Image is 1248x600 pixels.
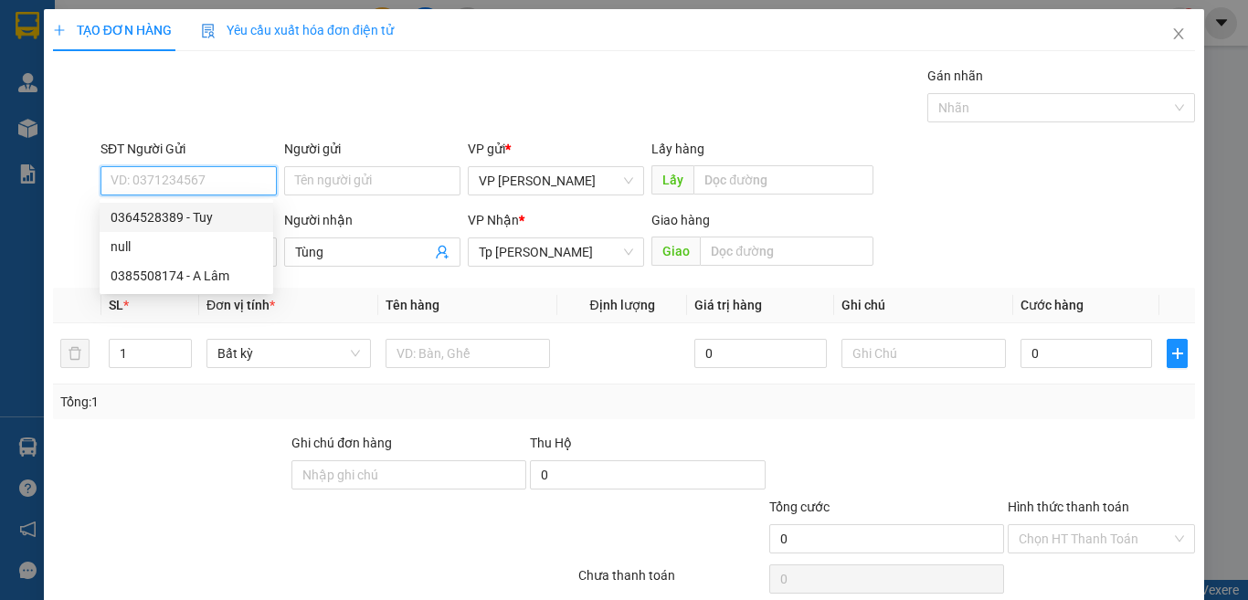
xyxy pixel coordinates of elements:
div: Người nhận [284,210,460,230]
b: [DOMAIN_NAME] [153,69,251,84]
span: Đơn vị tính [206,298,275,312]
div: SĐT Người Gửi [100,139,277,159]
span: user-add [435,245,449,259]
input: Ghi chú đơn hàng [291,460,526,489]
span: Giao [651,237,700,266]
li: (c) 2017 [153,87,251,110]
div: Chưa thanh toán [576,565,767,597]
input: Dọc đường [700,237,873,266]
input: Dọc đường [693,165,873,195]
label: Ghi chú đơn hàng [291,436,392,450]
div: Tổng: 1 [60,392,483,412]
span: plus [1168,346,1187,361]
th: Ghi chú [834,288,1013,323]
span: TẠO ĐƠN HÀNG [53,23,172,37]
b: [PERSON_NAME] [23,118,103,204]
span: plus [53,24,66,37]
span: SL [109,298,123,312]
span: close [1171,26,1186,41]
span: Tp Hồ Chí Minh [479,238,633,266]
button: Close [1153,9,1204,60]
img: logo.jpg [198,23,242,67]
span: VP Nhận [468,213,519,227]
div: 0385508174 - A Lâm [111,266,262,286]
input: VD: Bàn, Ghế [386,339,550,368]
div: 0364528389 - Tuy [111,207,262,227]
span: Giao hàng [651,213,710,227]
div: 0364528389 - Tuy [100,203,273,232]
span: Bất kỳ [217,340,360,367]
label: Hình thức thanh toán [1008,500,1129,514]
span: Tổng cước [769,500,830,514]
span: VP Phan Rang [479,167,633,195]
img: icon [201,24,216,38]
button: plus [1167,339,1188,368]
div: VP gửi [468,139,644,159]
span: Định lượng [589,298,654,312]
input: Ghi Chú [841,339,1006,368]
span: Thu Hộ [530,436,572,450]
span: Giá trị hàng [694,298,762,312]
button: delete [60,339,90,368]
div: 0385508174 - A Lâm [100,261,273,290]
span: Yêu cầu xuất hóa đơn điện tử [201,23,394,37]
span: Lấy hàng [651,142,704,156]
input: 0 [694,339,826,368]
span: Lấy [651,165,693,195]
span: Tên hàng [386,298,439,312]
label: Gán nhãn [927,68,983,83]
span: Cước hàng [1021,298,1084,312]
div: null [100,232,273,261]
b: Gửi khách hàng [112,26,181,112]
div: Người gửi [284,139,460,159]
div: null [111,237,262,257]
